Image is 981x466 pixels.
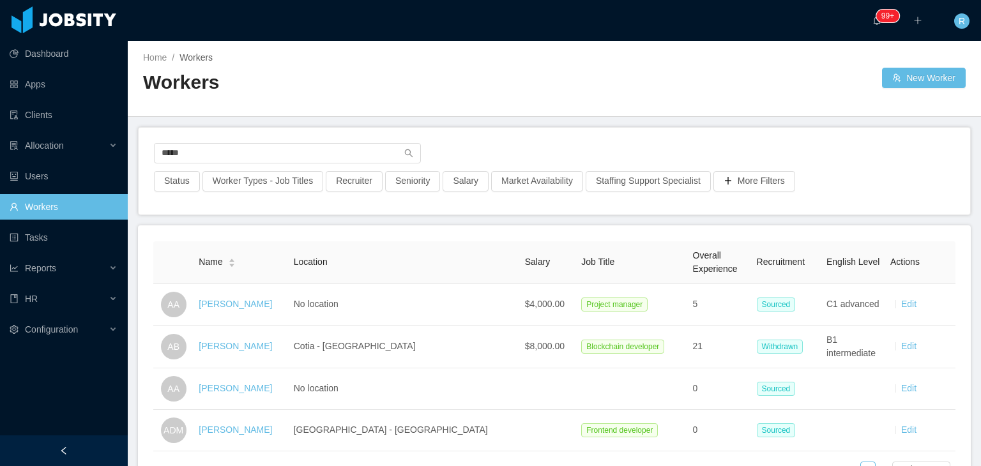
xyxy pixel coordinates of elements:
td: C1 advanced [821,284,885,326]
span: Job Title [581,257,614,267]
span: Withdrawn [757,340,803,354]
td: 0 [688,410,752,451]
a: icon: robotUsers [10,163,118,189]
td: No location [289,284,520,326]
span: Configuration [25,324,78,334]
span: Workers [179,52,213,63]
span: Blockchain developer [581,340,664,354]
span: / [172,52,174,63]
i: icon: book [10,294,19,303]
i: icon: caret-down [228,262,235,266]
a: icon: userWorkers [10,194,118,220]
span: Sourced [757,423,796,437]
button: Market Availability [491,171,583,192]
span: R [959,13,965,29]
a: Sourced [757,383,801,393]
a: Edit [901,299,916,309]
td: 0 [688,368,752,410]
span: English Level [826,257,879,267]
span: Recruitment [757,257,805,267]
a: icon: profileTasks [10,225,118,250]
sup: 240 [876,10,899,22]
span: AA [167,292,179,317]
span: $4,000.00 [525,299,565,309]
td: [GEOGRAPHIC_DATA] - [GEOGRAPHIC_DATA] [289,410,520,451]
span: HR [25,294,38,304]
td: No location [289,368,520,410]
a: Home [143,52,167,63]
i: icon: plus [913,16,922,25]
span: Salary [525,257,551,267]
span: Allocation [25,140,64,151]
button: Seniority [385,171,440,192]
span: $8,000.00 [525,341,565,351]
a: [PERSON_NAME] [199,383,272,393]
a: Edit [901,341,916,351]
span: Sourced [757,382,796,396]
button: Worker Types - Job Titles [202,171,323,192]
span: Location [294,257,328,267]
a: Sourced [757,425,801,435]
button: icon: usergroup-addNew Worker [882,68,966,88]
button: Status [154,171,200,192]
td: B1 intermediate [821,326,885,368]
i: icon: setting [10,325,19,334]
span: ADM [163,417,183,443]
a: Sourced [757,299,801,309]
button: Salary [443,171,489,192]
i: icon: bell [872,16,881,25]
i: icon: caret-up [228,257,235,261]
button: Recruiter [326,171,383,192]
h2: Workers [143,70,554,96]
i: icon: solution [10,141,19,150]
div: Sort [228,257,236,266]
a: Edit [901,383,916,393]
span: Overall Experience [693,250,738,274]
button: Staffing Support Specialist [586,171,711,192]
span: Name [199,255,222,269]
button: icon: plusMore Filters [713,171,795,192]
td: 21 [688,326,752,368]
a: [PERSON_NAME] [199,425,272,435]
span: Actions [890,257,920,267]
span: Reports [25,263,56,273]
td: Cotia - [GEOGRAPHIC_DATA] [289,326,520,368]
a: icon: pie-chartDashboard [10,41,118,66]
span: AB [167,334,179,359]
td: 5 [688,284,752,326]
a: [PERSON_NAME] [199,299,272,309]
i: icon: search [404,149,413,158]
span: Frontend developer [581,423,658,437]
span: Project manager [581,297,648,312]
a: Edit [901,425,916,435]
a: icon: appstoreApps [10,71,118,97]
a: icon: auditClients [10,102,118,128]
span: AA [167,376,179,402]
i: icon: line-chart [10,264,19,273]
a: [PERSON_NAME] [199,341,272,351]
a: Withdrawn [757,341,809,351]
span: Sourced [757,297,796,312]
